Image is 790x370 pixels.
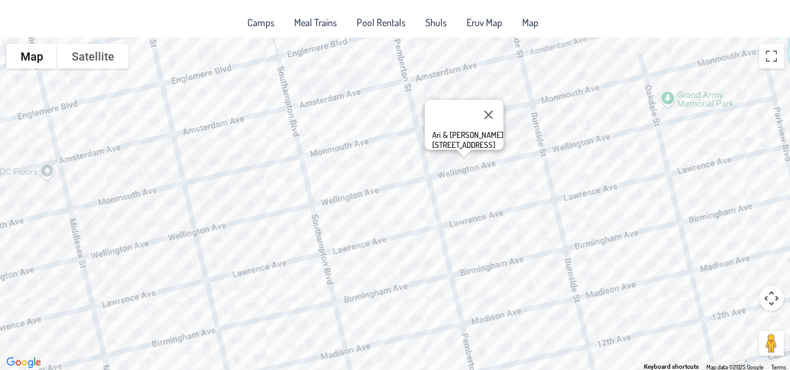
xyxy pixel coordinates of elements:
span: Pool Rentals [357,17,405,27]
span: Eruv Map [467,17,502,27]
button: Show street map [6,44,57,69]
a: Camps [240,12,282,32]
span: Shuls [425,17,447,27]
div: Ari & [PERSON_NAME] [STREET_ADDRESS] [432,130,503,150]
a: Shuls [418,12,454,32]
button: Toggle fullscreen view [759,44,784,69]
button: Map camera controls [759,286,784,311]
span: Camps [247,17,274,27]
button: Show satellite imagery [57,44,129,69]
a: Map [515,12,546,32]
button: Close [473,100,503,130]
a: Meal Trains [287,12,344,32]
button: Drag Pegman onto the map to open Street View [759,331,784,356]
span: Map [522,17,538,27]
span: Meal Trains [294,17,337,27]
a: Eruv Map [459,12,510,32]
a: Pool Rentals [349,12,413,32]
